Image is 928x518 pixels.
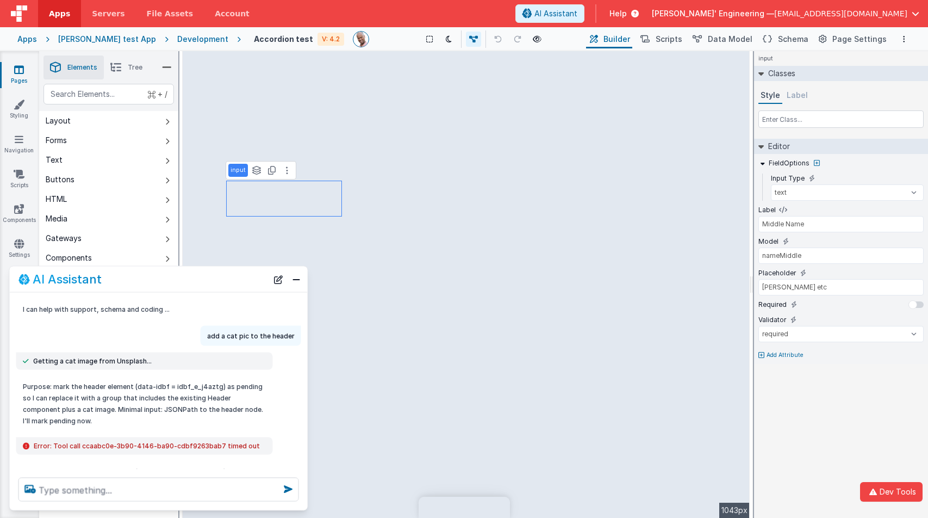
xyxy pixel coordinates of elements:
[33,357,152,366] span: Getting a cat image from Unsplash...
[774,8,907,19] span: [EMAIL_ADDRESS][DOMAIN_NAME]
[764,139,790,154] h2: Editor
[289,272,303,287] button: Close
[39,131,178,150] button: Forms
[231,166,246,175] p: input
[603,34,630,45] span: Builder
[46,252,92,263] div: Components
[764,66,795,81] h2: Classes
[758,351,924,360] button: Add Attribute
[148,84,167,104] span: + /
[758,300,787,309] label: Required
[183,51,750,518] div: -->
[586,30,632,48] button: Builder
[708,34,752,45] span: Data Model
[254,35,313,43] h4: Accordion test
[652,8,919,19] button: [PERSON_NAME]' Engineering — [EMAIL_ADDRESS][DOMAIN_NAME]
[769,159,809,168] label: FieldOptions
[637,30,684,48] button: Scripts
[33,273,102,286] h2: AI Assistant
[317,33,344,46] div: V: 4.2
[43,84,174,104] input: Search Elements...
[271,272,286,287] button: New Chat
[46,233,82,244] div: Gateways
[147,8,194,19] span: File Assets
[39,170,178,189] button: Buttons
[39,189,178,209] button: HTML
[759,30,811,48] button: Schema
[39,150,178,170] button: Text
[207,330,295,342] p: add a cat pic to the header
[815,30,889,48] button: Page Settings
[652,8,774,19] span: [PERSON_NAME]' Engineering —
[39,209,178,229] button: Media
[92,8,124,19] span: Servers
[39,248,178,268] button: Components
[771,174,805,183] label: Input Type
[177,34,228,45] div: Development
[39,229,178,248] button: Gateways
[39,111,178,131] button: Layout
[860,482,923,502] button: Dev Tools
[34,442,260,451] span: Error: Tool call ccaabc0e-3b90-4146-ba90-cdbf9263bab7 timed out
[46,174,74,185] div: Buttons
[656,34,682,45] span: Scripts
[758,269,796,277] label: Placeholder
[128,63,142,72] span: Tree
[17,34,37,45] div: Apps
[46,155,63,165] div: Text
[534,8,577,19] span: AI Assistant
[23,304,266,315] p: I can help with support, schema and coding ...
[719,503,750,518] div: 1043px
[353,32,369,47] img: 11ac31fe5dc3d0eff3fbbbf7b26fa6e1
[784,88,810,104] button: Label
[832,34,887,45] span: Page Settings
[46,194,67,205] div: HTML
[46,135,67,146] div: Forms
[758,206,776,214] label: Label
[609,8,627,19] span: Help
[778,34,808,45] span: Schema
[58,34,156,45] div: [PERSON_NAME] test App
[758,316,786,324] label: Validator
[46,213,67,224] div: Media
[758,88,782,104] button: Style
[754,51,777,66] h4: input
[46,115,71,126] div: Layout
[898,33,911,46] button: Options
[515,4,584,23] button: AI Assistant
[758,237,778,246] label: Model
[758,110,924,128] input: Enter Class...
[49,8,70,19] span: Apps
[67,63,97,72] span: Elements
[767,351,804,360] p: Add Attribute
[23,381,266,427] p: Purpose: mark the header element (data-idbf = idbf_e_j4aztg) as pending so I can replace it with ...
[689,30,755,48] button: Data Model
